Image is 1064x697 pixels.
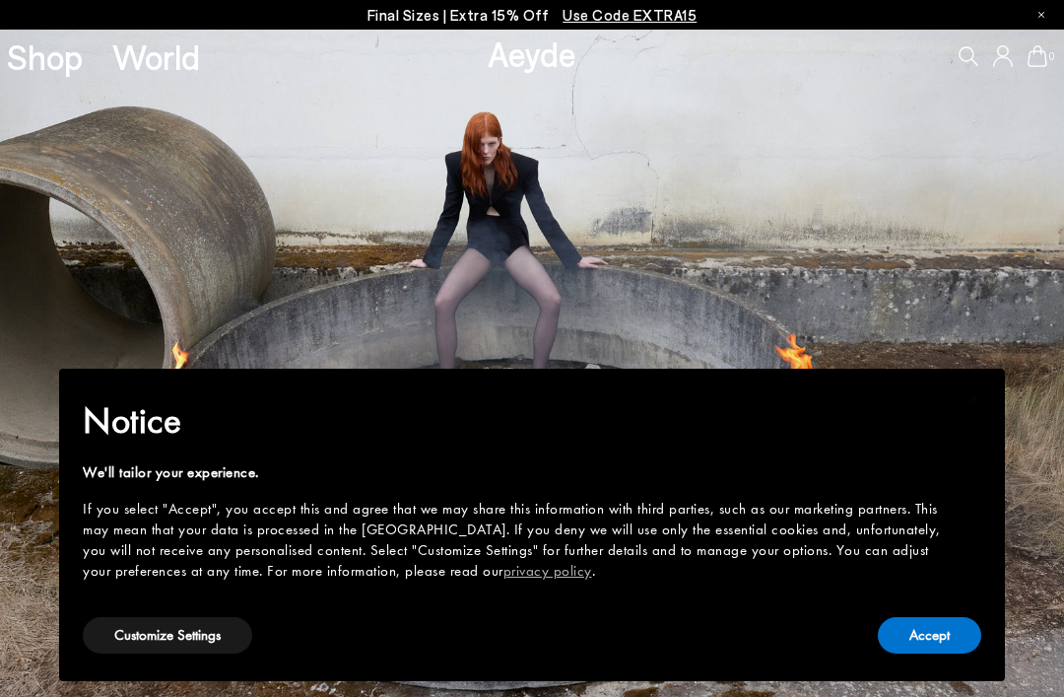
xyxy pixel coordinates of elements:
[83,462,950,483] div: We'll tailor your experience.
[83,617,252,654] button: Customize Settings
[83,395,950,447] h2: Notice
[967,383,980,413] span: ×
[950,375,997,422] button: Close this notice
[83,499,950,582] div: If you select "Accept", you accept this and agree that we may share this information with third p...
[503,561,592,581] a: privacy policy
[878,617,981,654] button: Accept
